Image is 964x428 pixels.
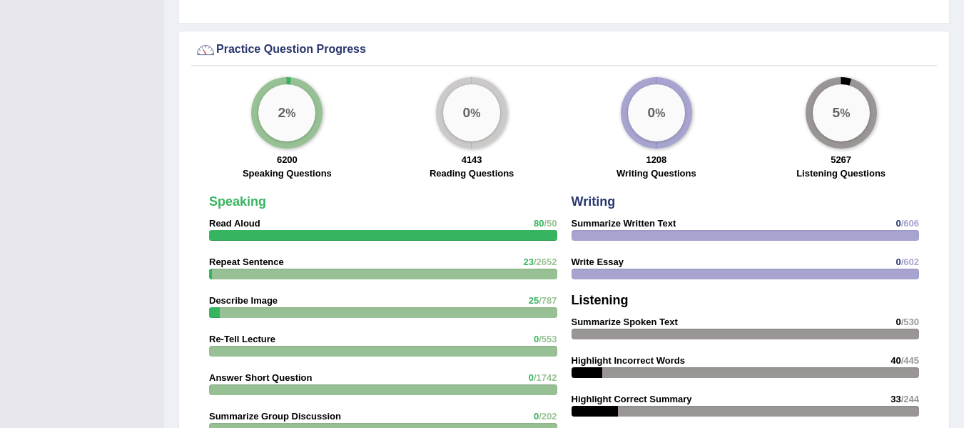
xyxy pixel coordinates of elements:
label: Listening Questions [796,166,886,180]
span: 0 [895,257,900,267]
strong: Highlight Incorrect Words [572,355,685,366]
div: % [628,84,685,141]
span: /445 [901,355,919,366]
big: 2 [278,105,286,121]
strong: 5267 [831,154,851,165]
label: Speaking Questions [243,166,332,180]
span: /1742 [534,372,557,383]
div: Practice Question Progress [195,39,933,61]
strong: Writing [572,194,616,209]
span: 0 [895,218,900,229]
strong: Summarize Group Discussion [209,411,341,422]
div: % [258,84,315,141]
span: /2652 [534,257,557,267]
span: /606 [901,218,919,229]
strong: Summarize Spoken Text [572,317,678,327]
big: 0 [647,105,655,121]
span: 0 [534,411,539,422]
span: /553 [539,334,557,344]
strong: Write Essay [572,257,624,267]
div: % [813,84,870,141]
big: 0 [463,105,471,121]
label: Reading Questions [430,166,514,180]
label: Writing Questions [617,166,696,180]
strong: Speaking [209,194,266,209]
span: 0 [895,317,900,327]
span: /787 [539,295,557,306]
span: 33 [891,394,900,404]
span: 25 [529,295,539,306]
strong: Re-Tell Lecture [209,334,275,344]
strong: Describe Image [209,295,278,306]
span: /530 [901,317,919,327]
div: % [443,84,500,141]
strong: 4143 [462,154,482,165]
strong: Summarize Written Text [572,218,676,229]
strong: 6200 [277,154,298,165]
span: 0 [534,334,539,344]
span: 0 [529,372,534,383]
strong: Highlight Correct Summary [572,394,692,404]
strong: Answer Short Question [209,372,312,383]
span: 23 [523,257,533,267]
span: /50 [544,218,557,229]
strong: Repeat Sentence [209,257,284,267]
span: /602 [901,257,919,267]
strong: Read Aloud [209,218,260,229]
big: 5 [832,105,840,121]
strong: 1208 [646,154,666,165]
span: /244 [901,394,919,404]
span: 40 [891,355,900,366]
span: /202 [539,411,557,422]
span: 80 [534,218,544,229]
strong: Listening [572,293,629,307]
